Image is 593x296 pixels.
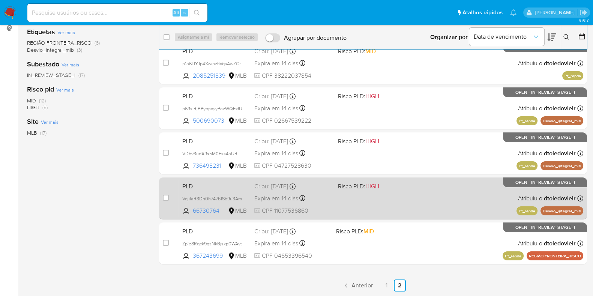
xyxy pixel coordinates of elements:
[27,8,207,18] input: Pesquise usuários ou casos...
[579,9,587,17] a: Sair
[183,9,186,16] span: s
[534,9,577,16] p: danilo.toledo@mercadolivre.com
[462,9,503,17] span: Atalhos rápidos
[173,9,179,16] span: Alt
[578,18,589,24] span: 3.151.0
[510,9,516,16] a: Notificações
[189,8,204,18] button: search-icon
